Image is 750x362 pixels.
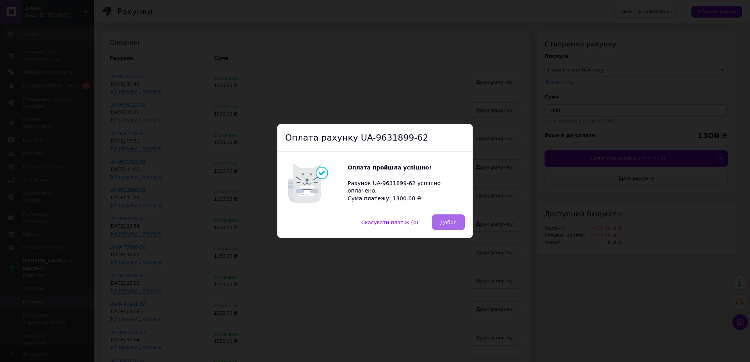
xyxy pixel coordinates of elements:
div: Рахунок UA-9631899-62 успішно оплачено. Сума платежу: 1300.00 ₴ [348,164,465,202]
button: Добре [432,214,465,230]
img: Котик говорить Оплата пройшла успішно! [285,160,348,207]
span: Добре [440,219,457,225]
div: Оплата рахунку UA-9631899-62 [277,124,473,152]
button: Скасувати платіж (4) [353,214,427,230]
span: Скасувати платіж (4) [361,219,418,225]
b: Оплата пройшла успішно! [348,164,432,171]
